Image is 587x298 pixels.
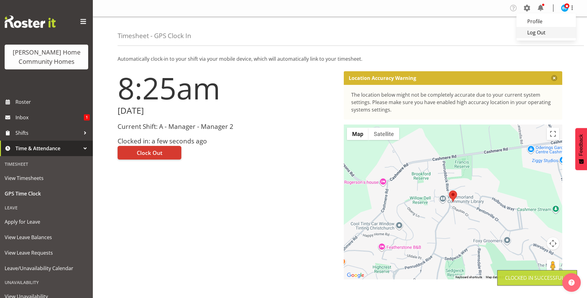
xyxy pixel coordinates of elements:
a: Open this area in Google Maps (opens a new window) [345,271,366,279]
img: Google [345,271,366,279]
span: Inbox [15,113,84,122]
span: Roster [15,97,90,107]
button: Show street map [347,128,369,140]
div: The location below might not be completely accurate due to your current system settings. Please m... [351,91,555,113]
h4: Timesheet - GPS Clock In [118,32,191,39]
a: Log Out [516,27,576,38]
div: Leave [2,201,91,214]
span: Feedback [578,134,584,156]
span: GPS Time Clock [5,189,88,198]
img: help-xxl-2.png [568,279,575,286]
button: Map camera controls [547,237,559,250]
p: Automatically clock-in to your shift via your mobile device, which will automatically link to you... [118,55,562,63]
img: Rosterit website logo [5,15,56,28]
h1: 8:25am [118,71,336,105]
button: Feedback - Show survey [575,128,587,170]
h3: Current Shift: A - Manager - Manager 2 [118,123,336,130]
div: Timesheet [2,158,91,170]
a: Profile [516,16,576,27]
button: Close message [551,75,557,81]
a: View Leave Balances [2,230,91,245]
div: [PERSON_NAME] Home Community Homes [11,48,82,66]
button: Show satellite imagery [369,128,399,140]
a: View Timesheets [2,170,91,186]
span: Shifts [15,128,80,138]
button: Clock Out [118,146,181,160]
span: Apply for Leave [5,217,88,226]
p: Location Accuracy Warning [349,75,416,81]
a: GPS Time Clock [2,186,91,201]
span: View Leave Requests [5,248,88,257]
span: View Leave Balances [5,233,88,242]
span: Clock Out [137,149,162,157]
button: Toggle fullscreen view [547,128,559,140]
a: Apply for Leave [2,214,91,230]
span: View Timesheets [5,173,88,183]
h2: [DATE] [118,106,336,116]
button: Drag Pegman onto the map to open Street View [547,260,559,272]
a: View Leave Requests [2,245,91,261]
h3: Clocked in: a few seconds ago [118,138,336,145]
img: barbara-dunlop8515.jpg [561,4,568,12]
span: Time & Attendance [15,144,80,153]
div: Unavailability [2,276,91,289]
span: Map data ©2025 Google [486,275,520,279]
a: Leave/Unavailability Calendar [2,261,91,276]
button: Keyboard shortcuts [455,275,482,279]
span: Leave/Unavailability Calendar [5,264,88,273]
div: Clocked in Successfully [505,274,569,282]
span: 1 [84,114,90,121]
